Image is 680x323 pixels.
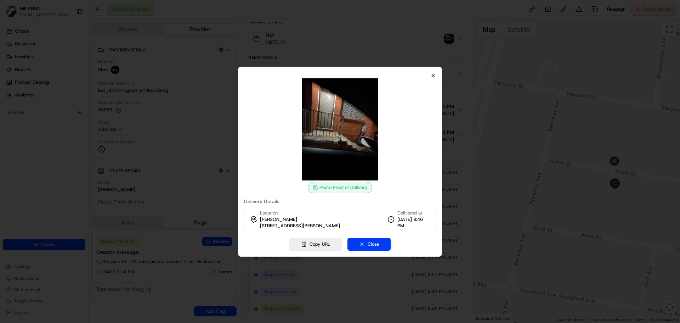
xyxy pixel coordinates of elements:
[289,78,391,180] img: photo_proof_of_delivery image
[260,216,297,223] span: [PERSON_NAME]
[260,223,340,229] span: [STREET_ADDRESS][PERSON_NAME]
[244,199,436,204] label: Delivery Details
[347,238,391,251] button: Close
[260,210,278,216] span: Location
[397,216,430,229] span: [DATE] 8:46 PM
[397,210,430,216] span: Delivered at
[289,238,342,251] button: Copy URL
[308,182,372,193] div: Photo Proof of Delivery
